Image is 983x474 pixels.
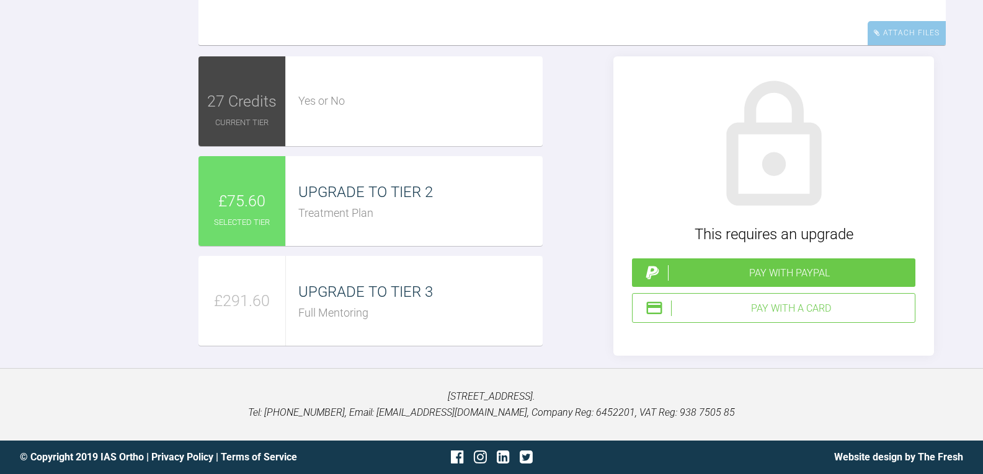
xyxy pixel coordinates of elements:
span: £75.60 [218,189,265,214]
div: Full Mentoring [298,304,543,322]
div: Pay with PayPal [668,265,910,281]
div: Yes or No [298,92,543,110]
div: This requires an upgrade [632,222,915,246]
a: Terms of Service [221,451,297,463]
div: Attach Files [868,21,946,45]
div: Pay with a Card [671,301,910,317]
span: £291.60 [214,289,270,314]
div: © Copyright 2019 IAS Ortho | | [20,449,334,465]
img: lock.6dc949b6.svg [703,75,845,217]
p: [STREET_ADDRESS]. Tel: [PHONE_NUMBER], Email: [EMAIL_ADDRESS][DOMAIN_NAME], Company Reg: 6452201,... [20,388,963,420]
a: Privacy Policy [151,451,213,463]
span: UPGRADE TO TIER 3 [298,283,433,301]
div: Treatment Plan [298,204,543,222]
span: UPGRADE TO TIER 2 [298,183,433,201]
span: 27 Credits [207,89,277,114]
img: paypal.a7a4ce45.svg [643,263,662,282]
a: Website design by The Fresh [834,451,963,463]
img: stripeIcon.ae7d7783.svg [645,299,664,317]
